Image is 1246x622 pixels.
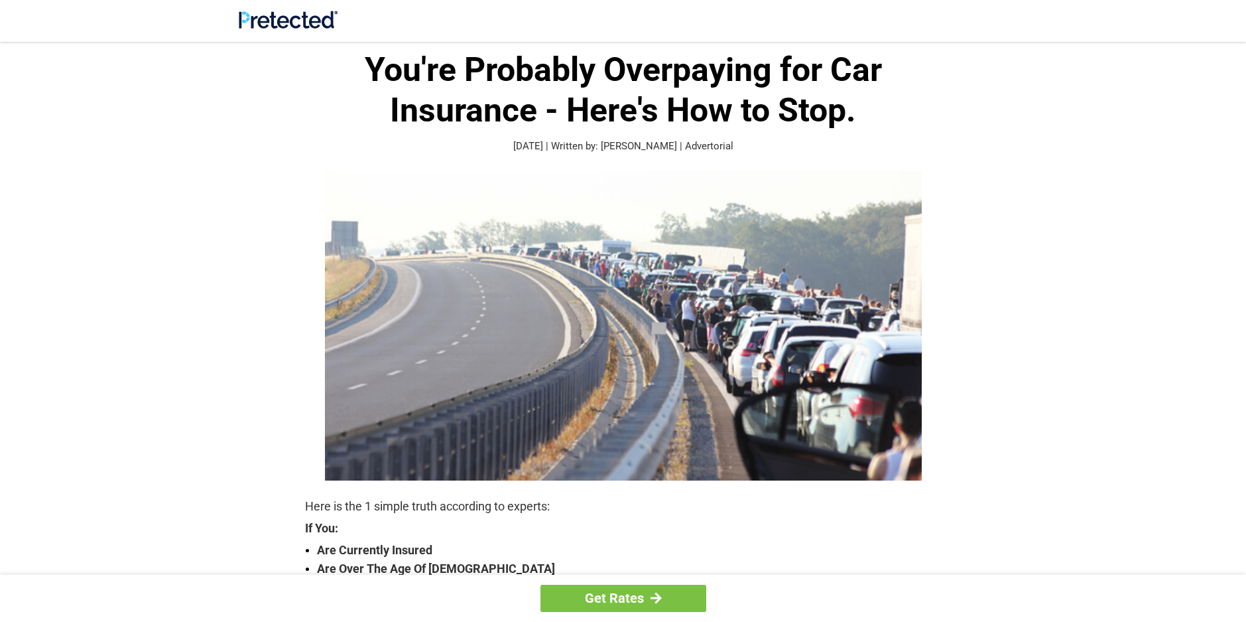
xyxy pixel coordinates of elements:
strong: Are Over The Age Of [DEMOGRAPHIC_DATA] [317,560,942,578]
p: Here is the 1 simple truth according to experts: [305,497,942,516]
h1: You're Probably Overpaying for Car Insurance - Here's How to Stop. [305,50,942,131]
strong: Are Currently Insured [317,541,942,560]
a: Get Rates [540,585,706,612]
p: [DATE] | Written by: [PERSON_NAME] | Advertorial [305,139,942,154]
img: Site Logo [239,11,338,29]
a: Site Logo [239,19,338,31]
strong: If You: [305,522,942,534]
